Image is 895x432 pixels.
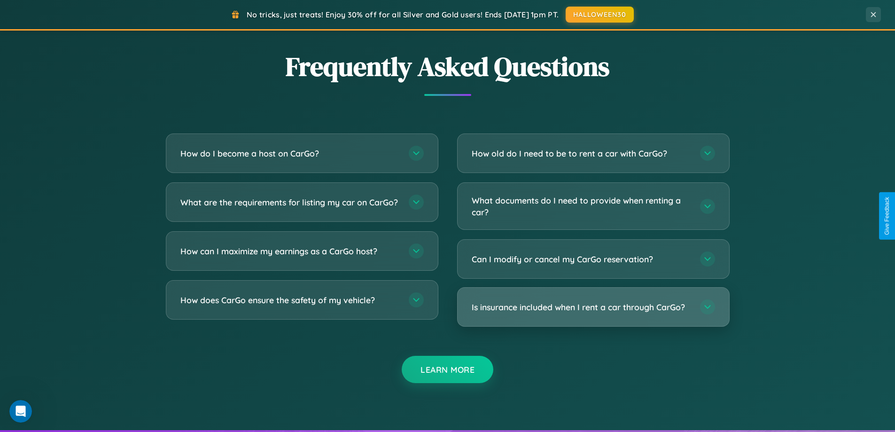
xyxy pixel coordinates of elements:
[566,7,634,23] button: HALLOWEEN30
[166,48,730,85] h2: Frequently Asked Questions
[9,400,32,423] iframe: Intercom live chat
[180,148,399,159] h3: How do I become a host on CarGo?
[472,195,691,218] h3: What documents do I need to provide when renting a car?
[472,301,691,313] h3: Is insurance included when I rent a car through CarGo?
[472,253,691,265] h3: Can I modify or cancel my CarGo reservation?
[180,245,399,257] h3: How can I maximize my earnings as a CarGo host?
[884,197,890,235] div: Give Feedback
[402,356,493,383] button: Learn More
[180,196,399,208] h3: What are the requirements for listing my car on CarGo?
[472,148,691,159] h3: How old do I need to be to rent a car with CarGo?
[180,294,399,306] h3: How does CarGo ensure the safety of my vehicle?
[247,10,559,19] span: No tricks, just treats! Enjoy 30% off for all Silver and Gold users! Ends [DATE] 1pm PT.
